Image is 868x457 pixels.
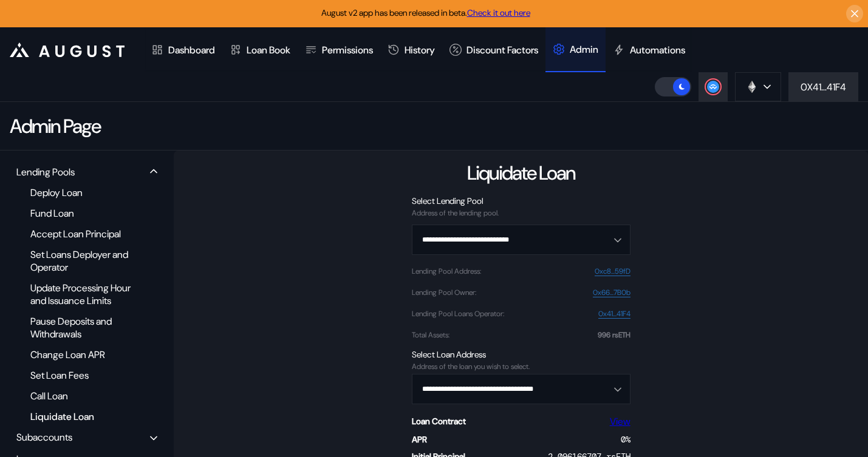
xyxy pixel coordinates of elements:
div: Loan Book [247,44,290,56]
img: chain logo [745,80,759,93]
div: History [405,44,435,56]
div: Accept Loan Principal [24,226,141,242]
a: Dashboard [144,27,222,72]
div: Set Loans Deployer and Operator [24,246,141,276]
a: 0x41...41F4 [598,310,630,319]
button: Open menu [412,374,630,404]
div: Fund Loan [24,205,141,222]
div: Address of the lending pool. [412,209,630,217]
div: Subaccounts [16,431,72,444]
button: 0X41...41F4 [788,72,858,101]
div: Select Lending Pool [412,195,630,206]
a: History [380,27,442,72]
div: Update Processing Hour and Issuance Limits [24,280,141,309]
div: Liquidate Loan [467,160,575,186]
div: Select Loan Address [412,349,630,360]
div: 996 rsETH [598,331,630,339]
a: View [610,415,630,428]
button: Open menu [412,225,630,255]
a: Check it out here [467,7,530,18]
div: Discount Factors [466,44,538,56]
div: Lending Pool Address : [412,267,481,276]
div: 0 % [621,434,630,445]
div: Lending Pool Loans Operator : [412,310,504,318]
a: 0x66...7B0b [593,288,630,297]
div: Address of the loan you wish to select. [412,362,630,371]
div: APR [412,434,427,445]
div: Automations [630,44,685,56]
div: Liquidate Loan [24,408,141,425]
div: Deploy Loan [24,184,141,201]
div: Pause Deposits and Withdrawals [24,313,141,342]
div: Lending Pool Owner : [412,288,476,297]
a: Admin [545,27,606,72]
div: Change Loan APR [24,347,141,363]
div: Dashboard [168,44,215,56]
div: Lending Pools [16,166,75,178]
button: chain logo [735,72,781,101]
a: Automations [606,27,692,72]
div: Admin [570,43,598,56]
div: Admin Page [10,113,100,139]
a: 0xc8...59fD [595,267,630,276]
div: 0X41...41F4 [801,81,846,93]
a: Permissions [298,27,380,72]
div: Set Loan Fees [24,367,141,384]
div: Loan Contract [412,416,466,427]
div: Permissions [322,44,373,56]
span: August v2 app has been released in beta. [321,7,530,18]
a: Loan Book [222,27,298,72]
div: Call Loan [24,388,141,404]
div: Total Assets : [412,331,449,339]
a: Discount Factors [442,27,545,72]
